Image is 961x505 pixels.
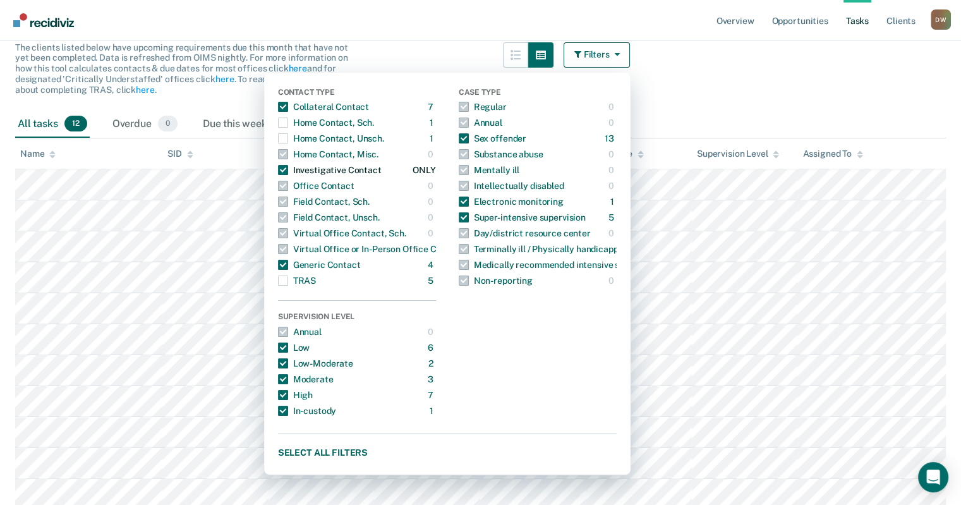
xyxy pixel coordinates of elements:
div: 5 [428,271,436,291]
div: 6 [428,338,436,358]
div: 0 [428,223,436,243]
div: Intellectually disabled [459,176,564,196]
button: Profile dropdown button [931,9,951,30]
div: Mentally ill [459,160,519,180]
div: Assigned To [802,149,862,159]
a: here [288,63,306,73]
div: 1 [430,113,436,133]
div: Supervision Level [697,149,780,159]
div: SID [167,149,193,159]
div: Sex offender [459,128,526,149]
div: Home Contact, Unsch. [278,128,384,149]
div: 13 [605,128,617,149]
div: Substance abuse [459,144,543,164]
div: Terminally ill / Physically handicapped [459,239,629,259]
div: Virtual Office or In-Person Office Contact [278,239,464,259]
div: 0 [608,160,617,180]
div: Regular [459,97,507,117]
div: Field Contact, Sch. [278,192,370,212]
div: Low [278,338,310,358]
div: 0 [428,192,436,212]
div: 0 [428,322,436,342]
div: 0 [608,271,617,291]
div: Electronic monitoring [459,192,564,212]
img: Recidiviz [13,13,74,27]
div: Generic Contact [278,255,361,275]
div: 2 [428,353,436,374]
div: D W [931,9,951,30]
a: here [215,74,234,84]
div: Supervision Level [278,312,436,324]
div: Investigative Contact [278,160,382,180]
span: 12 [64,116,87,132]
div: 0 [428,176,436,196]
div: Contact Type [278,88,436,99]
div: Case Type [459,88,617,99]
div: 0 [608,113,617,133]
div: Home Contact, Sch. [278,113,374,133]
div: 1 [430,128,436,149]
div: Open Intercom Messenger [918,462,948,492]
div: Field Contact, Unsch. [278,207,380,228]
div: ONLY [413,160,435,180]
div: Virtual Office Contact, Sch. [278,223,406,243]
div: Non-reporting [459,271,533,291]
div: 5 [608,207,617,228]
div: 0 [608,144,617,164]
div: Overdue0 [110,111,180,138]
div: 7 [428,385,436,405]
span: The clients listed below have upcoming requirements due this month that have not yet been complet... [15,42,348,95]
div: 0 [608,97,617,117]
div: Annual [459,113,502,133]
div: Due this week0 [200,111,296,138]
div: High [278,385,313,405]
div: 0 [428,207,436,228]
div: Annual [278,322,322,342]
div: 3 [428,369,436,389]
div: Home Contact, Misc. [278,144,378,164]
div: Moderate [278,369,334,389]
div: 0 [608,176,617,196]
div: 0 [608,223,617,243]
span: 0 [158,116,178,132]
div: 1 [430,401,436,421]
div: 7 [428,97,436,117]
div: All tasks12 [15,111,90,138]
button: Select all filters [278,444,617,460]
button: Filters [564,42,631,68]
div: Collateral Contact [278,97,369,117]
div: Name [20,149,56,159]
div: Low-Moderate [278,353,353,374]
div: Day/district resource center [459,223,591,243]
div: 4 [428,255,436,275]
div: 1 [610,192,617,212]
div: 0 [428,144,436,164]
div: Office Contact [278,176,354,196]
div: Medically recommended intensive supervision [459,255,662,275]
div: Super-intensive supervision [459,207,586,228]
a: here [136,85,154,95]
div: TRAS [278,271,316,291]
div: In-custody [278,401,337,421]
